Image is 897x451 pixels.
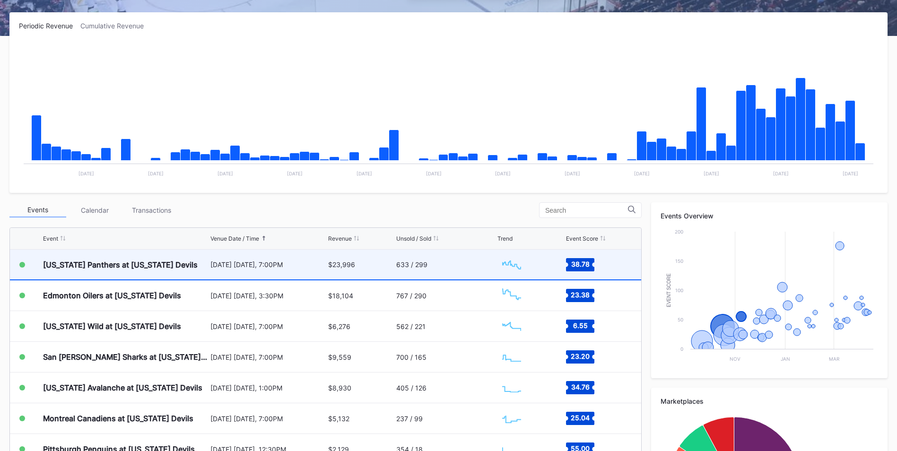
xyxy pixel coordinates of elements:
[675,258,683,264] text: 150
[773,171,789,176] text: [DATE]
[210,415,326,423] div: [DATE] [DATE], 7:00PM
[328,415,349,423] div: $5,132
[19,42,878,183] svg: Chart title
[497,253,526,277] svg: Chart title
[495,171,511,176] text: [DATE]
[829,356,840,362] text: Mar
[80,22,151,30] div: Cumulative Revenue
[704,171,719,176] text: [DATE]
[396,292,427,300] div: 767 / 290
[210,384,326,392] div: [DATE] [DATE], 1:00PM
[545,207,628,214] input: Search
[328,235,352,242] div: Revenue
[43,235,58,242] div: Event
[497,314,526,338] svg: Chart title
[328,322,350,330] div: $6,276
[571,352,590,360] text: 23.20
[43,352,208,362] div: San [PERSON_NAME] Sharks at [US_STATE] Devils
[78,171,94,176] text: [DATE]
[148,171,164,176] text: [DATE]
[43,260,198,269] div: [US_STATE] Panthers at [US_STATE] Devils
[396,353,427,361] div: 700 / 165
[634,171,650,176] text: [DATE]
[396,235,431,242] div: Unsold / Sold
[123,203,180,217] div: Transactions
[9,203,66,217] div: Events
[571,260,589,268] text: 38.78
[210,322,326,330] div: [DATE] [DATE], 7:00PM
[573,321,587,330] text: 6.55
[675,287,683,293] text: 100
[497,345,526,369] svg: Chart title
[43,414,193,423] div: Montreal Canadiens at [US_STATE] Devils
[357,171,372,176] text: [DATE]
[661,212,878,220] div: Events Overview
[680,346,683,352] text: 0
[675,229,683,234] text: 200
[328,292,353,300] div: $18,104
[43,291,181,300] div: Edmonton Oilers at [US_STATE] Devils
[66,203,123,217] div: Calendar
[396,415,423,423] div: 237 / 99
[210,235,259,242] div: Venue Date / Time
[396,260,427,269] div: 633 / 299
[781,356,790,362] text: Jan
[218,171,233,176] text: [DATE]
[497,235,513,242] div: Trend
[287,171,303,176] text: [DATE]
[396,384,427,392] div: 405 / 126
[497,407,526,430] svg: Chart title
[571,414,590,422] text: 25.04
[571,291,590,299] text: 23.38
[497,284,526,307] svg: Chart title
[843,171,858,176] text: [DATE]
[566,235,598,242] div: Event Score
[565,171,580,176] text: [DATE]
[497,376,526,399] svg: Chart title
[210,260,326,269] div: [DATE] [DATE], 7:00PM
[210,353,326,361] div: [DATE] [DATE], 7:00PM
[43,383,202,392] div: [US_STATE] Avalanche at [US_STATE] Devils
[328,384,351,392] div: $8,930
[328,260,355,269] div: $23,996
[43,321,181,331] div: [US_STATE] Wild at [US_STATE] Devils
[571,383,589,391] text: 34.76
[730,356,740,362] text: Nov
[678,317,683,322] text: 50
[210,292,326,300] div: [DATE] [DATE], 3:30PM
[19,22,80,30] div: Periodic Revenue
[661,227,878,369] svg: Chart title
[426,171,442,176] text: [DATE]
[666,273,671,307] text: Event Score
[396,322,426,330] div: 562 / 221
[328,353,351,361] div: $9,559
[661,397,878,405] div: Marketplaces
